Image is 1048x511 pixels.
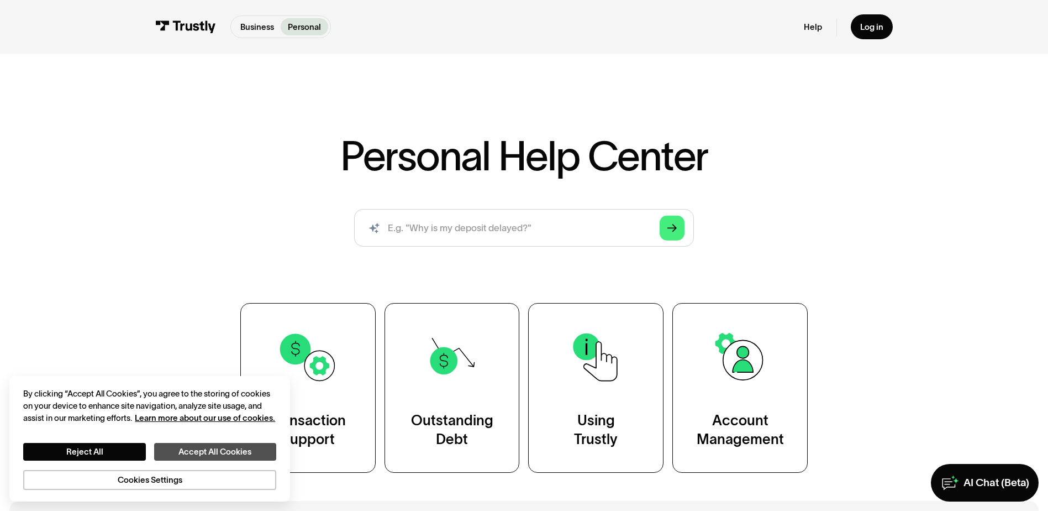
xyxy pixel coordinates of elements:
div: Using Trustly [574,411,618,449]
a: Log in [851,14,893,39]
p: Business [240,21,274,33]
a: TransactionSupport [240,303,376,473]
a: OutstandingDebt [385,303,520,473]
form: Search [354,209,693,247]
a: AccountManagement [672,303,808,473]
img: Trustly Logo [155,20,216,33]
button: Accept All Cookies [154,443,276,461]
a: Help [804,22,822,32]
div: By clicking “Accept All Cookies”, you agree to the storing of cookies on your device to enhance s... [23,388,276,425]
div: Privacy [23,388,276,490]
div: Account Management [697,411,784,449]
div: Log in [860,22,883,32]
div: Outstanding Debt [411,411,493,449]
a: Personal [281,18,328,35]
div: AI Chat (Beta) [963,476,1029,490]
div: Transaction Support [270,411,346,449]
div: Cookie banner [9,376,291,502]
a: AI Chat (Beta) [931,464,1039,502]
h1: Personal Help Center [340,135,708,176]
a: More information about your privacy, opens in a new tab [135,413,275,423]
input: search [354,209,693,247]
p: Personal [288,21,321,33]
a: Business [233,18,281,35]
button: Reject All [23,443,145,461]
a: UsingTrustly [528,303,663,473]
button: Cookies Settings [23,470,276,490]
